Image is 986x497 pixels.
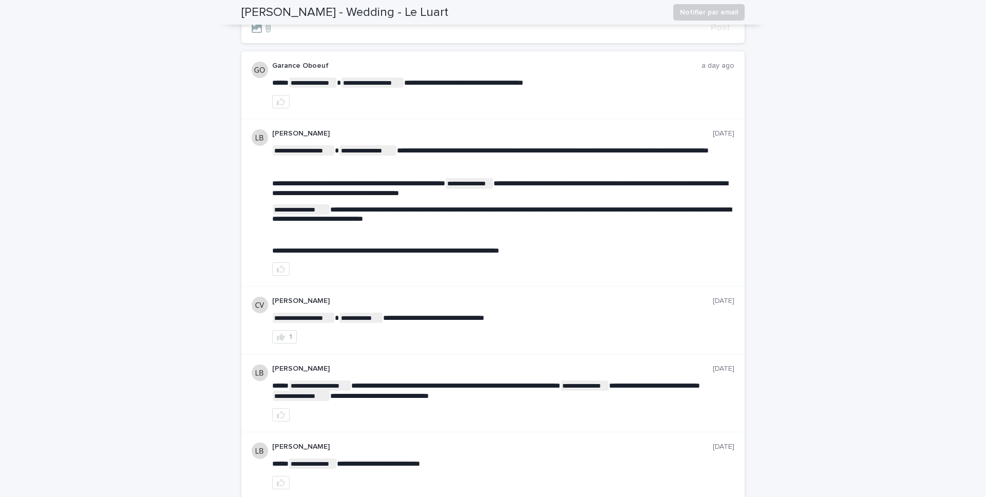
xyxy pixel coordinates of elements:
[713,297,734,305] p: [DATE]
[701,62,734,70] p: a day ago
[241,5,448,20] h2: [PERSON_NAME] - Wedding - Le Luart
[707,23,734,32] button: Post
[713,129,734,138] p: [DATE]
[272,262,290,276] button: like this post
[272,129,713,138] p: [PERSON_NAME]
[272,408,290,422] button: like this post
[272,365,713,373] p: [PERSON_NAME]
[711,23,730,32] span: Post
[713,365,734,373] p: [DATE]
[272,443,713,451] p: [PERSON_NAME]
[272,297,713,305] p: [PERSON_NAME]
[289,333,292,340] div: 1
[272,476,290,489] button: like this post
[272,95,290,108] button: like this post
[680,7,738,17] span: Notifier par email
[272,62,701,70] p: Garance Oboeuf
[272,330,297,343] button: 1
[713,443,734,451] p: [DATE]
[673,4,745,21] button: Notifier par email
